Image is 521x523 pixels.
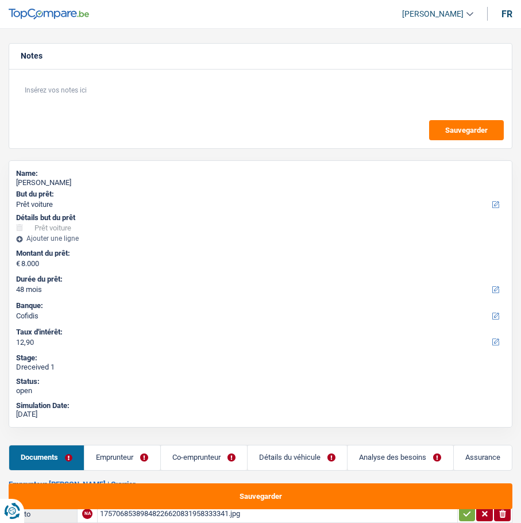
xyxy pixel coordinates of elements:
button: Sauvegarder [429,120,504,140]
div: Name: [16,169,505,178]
label: Taux d'intérêt: [16,328,503,337]
div: 17570685389848226620831958333341.jpg [100,505,455,522]
a: Assurance [454,445,512,470]
h2: Emprunteur [PERSON_NAME] | Ouvrier [9,480,512,489]
div: [PERSON_NAME] [16,178,505,187]
h5: Notes [21,51,500,61]
div: NA [82,509,92,519]
a: Emprunteur [84,445,160,470]
div: Dreceived 1 [16,363,505,372]
a: Analyse des besoins [348,445,453,470]
div: Ajouter une ligne [16,234,505,243]
a: Co-emprunteur [161,445,247,470]
a: [PERSON_NAME] [393,5,473,24]
label: But du prêt: [16,190,503,199]
span: Sauvegarder [445,126,488,134]
div: open [16,386,505,395]
label: Durée du prêt: [16,275,503,284]
span: [PERSON_NAME] [402,9,464,19]
label: Montant du prêt: [16,249,503,258]
div: Simulation Date: [16,401,505,410]
label: Banque: [16,301,503,310]
a: Documents [9,445,84,470]
div: [DATE] [16,410,505,419]
div: Détails but du prêt [16,213,505,222]
button: Sauvegarder [9,483,512,509]
div: Status: [16,377,505,386]
div: fr [501,9,512,20]
a: Détails du véhicule [248,445,347,470]
span: € [16,259,20,268]
div: Stage: [16,353,505,363]
img: TopCompare Logo [9,9,89,20]
div: Recto [11,510,75,518]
